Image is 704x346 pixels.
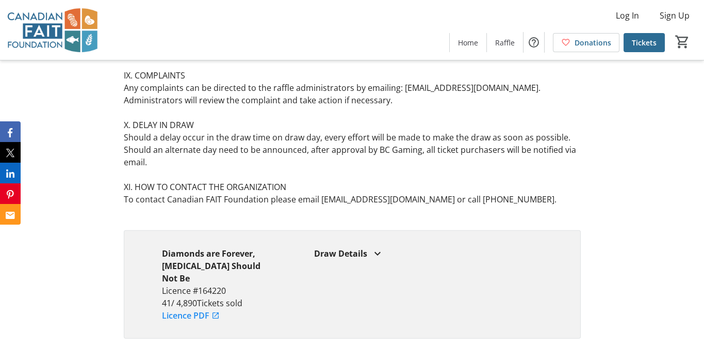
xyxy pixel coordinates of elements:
[124,69,581,82] p: IX. COMPLAINTS
[162,297,276,309] p: 41 / 4,890 Tickets sold
[162,248,260,284] strong: Diamonds are Forever, [MEDICAL_DATA] Should Not Be
[651,7,698,24] button: Sign Up
[660,9,690,22] span: Sign Up
[450,33,486,52] a: Home
[124,193,581,206] p: To contact Canadian FAIT Foundation please email [EMAIL_ADDRESS][DOMAIN_NAME] or call [PHONE_NUMB...
[673,33,692,51] button: Cart
[553,33,619,52] a: Donations
[575,37,611,48] span: Donations
[124,181,581,193] p: XI. HOW TO CONTACT THE ORGANIZATION
[458,37,478,48] span: Home
[624,33,665,52] a: Tickets
[523,32,544,53] button: Help
[608,7,647,24] button: Log In
[632,37,657,48] span: Tickets
[495,37,515,48] span: Raffle
[6,4,98,56] img: Canadian FAIT Foundation's Logo
[124,82,581,106] p: Any complaints can be directed to the raffle administrators by emailing: [EMAIL_ADDRESS][DOMAIN_N...
[162,285,276,297] p: Licence #164220
[162,309,220,322] a: Licence PDF
[314,247,542,260] div: Draw Details
[616,9,639,22] span: Log In
[124,119,581,131] p: X. DELAY IN DRAW
[124,131,581,168] p: Should a delay occur in the draw time on draw day, every effort will be made to make the draw as ...
[487,33,523,52] a: Raffle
